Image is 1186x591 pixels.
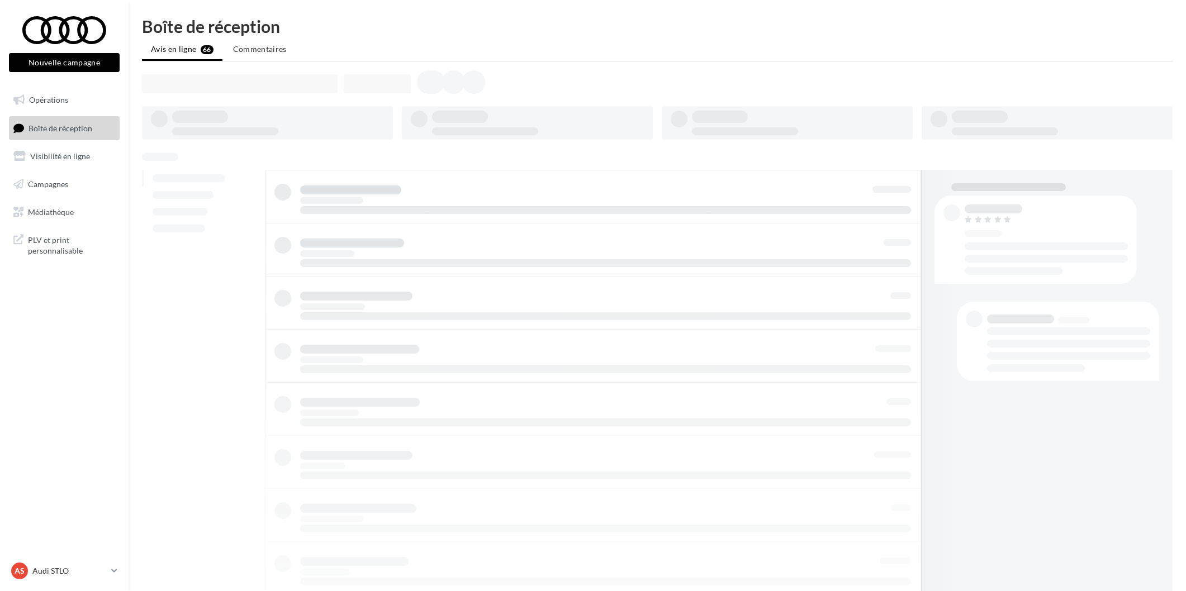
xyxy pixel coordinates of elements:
[7,228,122,261] a: PLV et print personnalisable
[29,123,92,132] span: Boîte de réception
[9,53,120,72] button: Nouvelle campagne
[28,232,115,256] span: PLV et print personnalisable
[28,207,74,216] span: Médiathèque
[15,565,25,576] span: AS
[32,565,107,576] p: Audi STLO
[7,88,122,112] a: Opérations
[28,179,68,189] span: Campagnes
[9,560,120,582] a: AS Audi STLO
[7,116,122,140] a: Boîte de réception
[233,44,287,54] span: Commentaires
[142,18,1173,35] div: Boîte de réception
[7,145,122,168] a: Visibilité en ligne
[7,201,122,224] a: Médiathèque
[29,95,68,104] span: Opérations
[30,151,90,161] span: Visibilité en ligne
[7,173,122,196] a: Campagnes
